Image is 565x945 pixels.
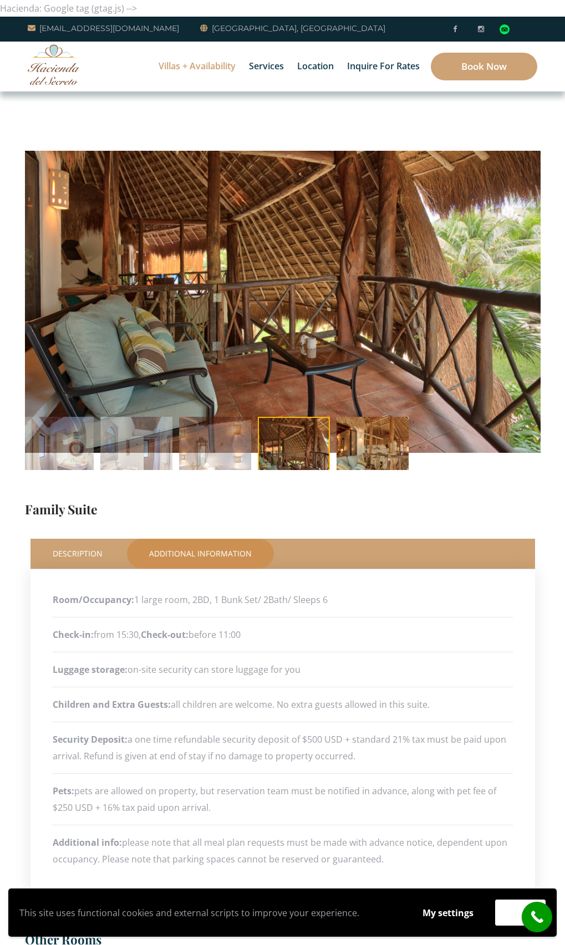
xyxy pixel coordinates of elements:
[431,53,537,80] a: Book Now
[53,661,513,678] p: on-site security can store luggage for you
[28,44,80,85] img: Awesome Logo
[500,24,510,34] img: Tripadvisor_logomark.svg
[53,594,134,606] strong: Room/Occupancy:
[292,42,339,91] a: Location
[179,417,251,489] img: IMG_2513-150x150.jpg
[337,417,409,489] img: IMG_2525-150x150.jpg
[53,698,171,711] strong: Children and Extra Guests:
[53,696,513,713] p: all children are welcome. No extra guests allowed in this suite.
[522,902,552,932] a: call
[100,417,172,489] img: IMG_2506-150x150.jpg
[28,22,179,35] a: [EMAIL_ADDRESS][DOMAIN_NAME]
[412,900,484,926] button: My settings
[127,539,274,569] a: Additional Information
[53,629,94,641] strong: Check-in:
[153,42,241,91] a: Villas + Availability
[53,626,513,643] p: from 15:30, before 11:00
[342,42,425,91] a: Inquire for Rates
[30,539,125,569] a: Description
[495,900,546,926] button: Accept
[25,500,98,518] a: Family Suite
[200,22,385,35] a: [GEOGRAPHIC_DATA], [GEOGRAPHIC_DATA]
[53,731,513,764] p: a one time refundable security deposit of $500 USD + standard 21% tax must be paid upon arrival. ...
[53,836,122,849] strong: Additional info:
[53,663,128,676] strong: Luggage storage:
[500,24,510,34] div: Read traveler reviews on Tripadvisor
[53,783,513,816] p: pets are allowed on property, but reservation team must be notified in advance, along with pet fe...
[525,905,549,929] i: call
[53,785,74,797] strong: Pets:
[53,834,513,867] p: please note that all meal plan requests must be made with advance notice, dependent upon occupanc...
[243,42,289,91] a: Services
[19,905,401,921] p: This site uses functional cookies and external scripts to improve your experience.
[53,733,128,745] strong: Security Deposit:
[25,109,541,453] img: IMG_2520-1000x667.jpg
[53,591,513,608] p: 1 large room, 2BD, 1 Bunk Set/ 2Bath/ Sleeps 6
[141,629,189,641] strong: Check-out:
[22,417,94,489] img: IMG_2505-150x150.jpg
